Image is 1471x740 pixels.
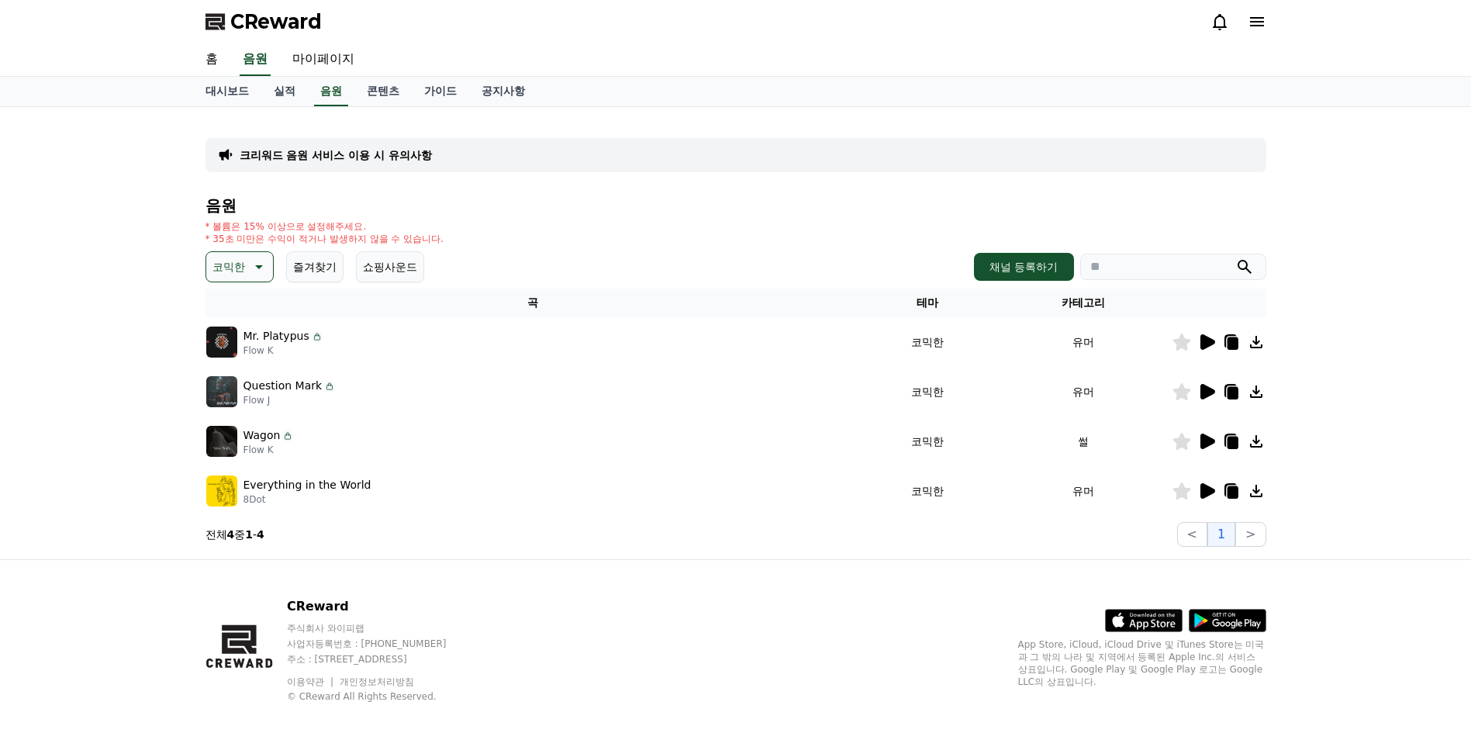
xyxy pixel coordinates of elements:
[240,43,271,76] a: 음원
[243,427,281,444] p: Wagon
[861,317,995,367] td: 코믹한
[356,251,424,282] button: 쇼핑사운드
[243,394,337,406] p: Flow J
[193,77,261,106] a: 대시보드
[995,367,1172,417] td: 유머
[287,690,476,703] p: © CReward All Rights Reserved.
[205,527,264,542] p: 전체 중 -
[205,220,444,233] p: * 볼륨은 15% 이상으로 설정해주세요.
[212,256,245,278] p: 코믹한
[206,327,237,358] img: music
[261,77,308,106] a: 실적
[205,9,322,34] a: CReward
[861,466,995,516] td: 코믹한
[205,233,444,245] p: * 35초 미만은 수익이 적거나 발생하지 않을 수 있습니다.
[243,493,371,506] p: 8Dot
[205,289,861,317] th: 곡
[227,528,235,541] strong: 4
[206,426,237,457] img: music
[314,77,348,106] a: 음원
[995,417,1172,466] td: 썰
[469,77,537,106] a: 공지사항
[243,328,309,344] p: Mr. Platypus
[861,289,995,317] th: 테마
[412,77,469,106] a: 가이드
[861,367,995,417] td: 코믹한
[354,77,412,106] a: 콘텐츠
[243,344,323,357] p: Flow K
[245,528,253,541] strong: 1
[287,597,476,616] p: CReward
[1207,522,1235,547] button: 1
[243,378,323,394] p: Question Mark
[995,317,1172,367] td: 유머
[286,251,344,282] button: 즐겨찾기
[206,376,237,407] img: music
[287,676,336,687] a: 이용약관
[287,638,476,650] p: 사업자등록번호 : [PHONE_NUMBER]
[243,477,371,493] p: Everything in the World
[206,475,237,507] img: music
[205,197,1266,214] h4: 음원
[1018,638,1266,688] p: App Store, iCloud, iCloud Drive 및 iTunes Store는 미국과 그 밖의 나라 및 지역에서 등록된 Apple Inc.의 서비스 상표입니다. Goo...
[243,444,295,456] p: Flow K
[1235,522,1266,547] button: >
[861,417,995,466] td: 코믹한
[205,251,274,282] button: 코믹한
[287,622,476,635] p: 주식회사 와이피랩
[287,653,476,666] p: 주소 : [STREET_ADDRESS]
[193,43,230,76] a: 홈
[230,9,322,34] span: CReward
[995,466,1172,516] td: 유머
[1177,522,1207,547] button: <
[974,253,1073,281] button: 채널 등록하기
[340,676,414,687] a: 개인정보처리방침
[995,289,1172,317] th: 카테고리
[257,528,264,541] strong: 4
[280,43,367,76] a: 마이페이지
[240,147,432,163] a: 크리워드 음원 서비스 이용 시 유의사항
